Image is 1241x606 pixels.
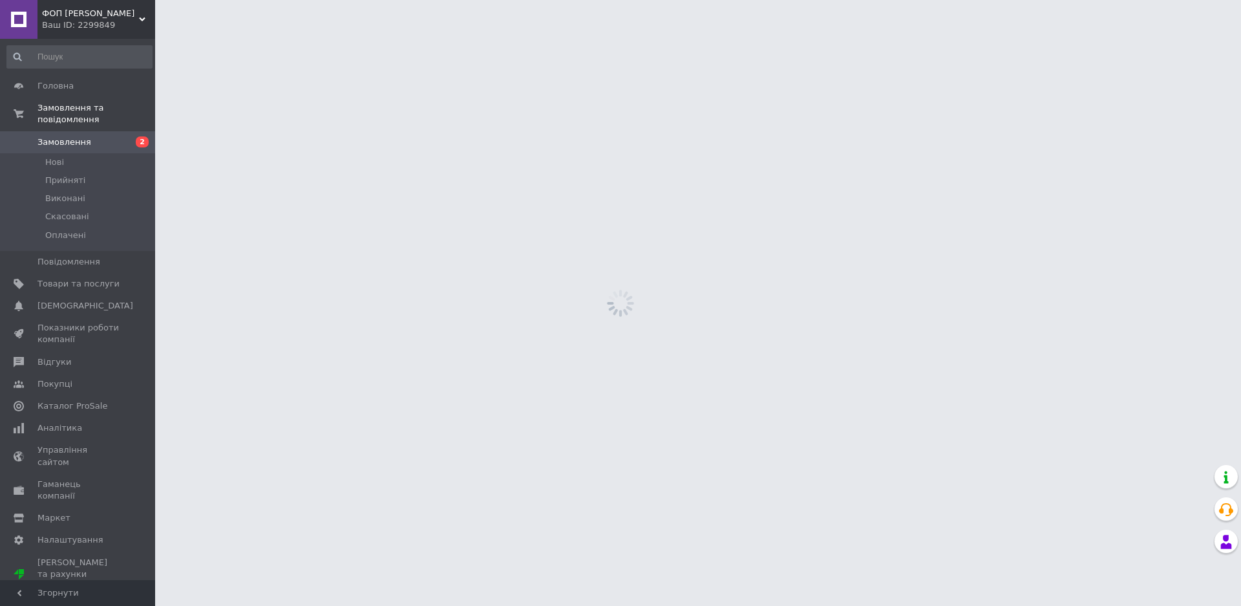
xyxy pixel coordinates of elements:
span: 2 [136,136,149,147]
span: [DEMOGRAPHIC_DATA] [37,300,133,312]
span: Покупці [37,378,72,390]
span: Маркет [37,512,70,524]
span: Виконані [45,193,85,204]
span: Відгуки [37,356,71,368]
span: Товари та послуги [37,278,120,290]
span: Повідомлення [37,256,100,268]
span: Прийняті [45,175,85,186]
span: Замовлення та повідомлення [37,102,155,125]
div: Ваш ID: 2299849 [42,19,155,31]
span: Налаштування [37,534,103,546]
span: Скасовані [45,211,89,222]
span: Гаманець компанії [37,479,120,502]
span: Оплачені [45,230,86,241]
input: Пошук [6,45,153,69]
span: Каталог ProSale [37,400,107,412]
span: Нові [45,157,64,168]
span: Головна [37,80,74,92]
span: Управління сайтом [37,444,120,468]
span: Аналітика [37,422,82,434]
span: Показники роботи компанії [37,322,120,345]
span: [PERSON_NAME] та рахунки [37,557,120,592]
span: ФОП Ништик [42,8,139,19]
span: Замовлення [37,136,91,148]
